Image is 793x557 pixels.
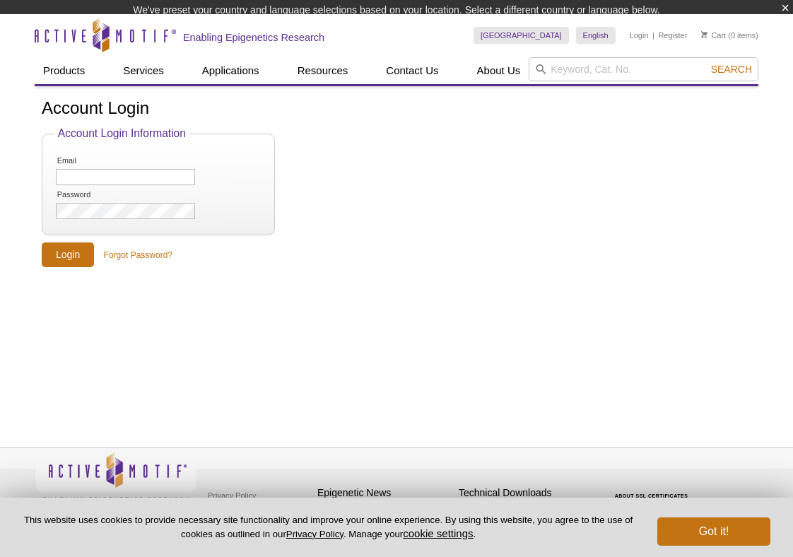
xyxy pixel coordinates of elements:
img: Change Here [415,11,452,44]
h2: Enabling Epigenetics Research [183,31,324,44]
input: Login [42,242,94,267]
label: Password [56,190,128,199]
h4: Epigenetic News [317,487,452,499]
h1: Account Login [42,99,751,119]
label: Email [56,156,128,165]
legend: Account Login Information [54,127,189,140]
a: Login [630,30,649,40]
a: Resources [289,57,357,84]
a: Cart [701,30,726,40]
input: Keyword, Cat. No. [529,57,758,81]
a: Services [114,57,172,84]
li: | [652,27,654,44]
a: About Us [469,57,529,84]
a: Privacy Policy [204,485,259,506]
button: Got it! [657,517,770,546]
a: Privacy Policy [286,529,343,539]
a: Register [658,30,687,40]
h4: Technical Downloads [459,487,593,499]
a: Applications [194,57,268,84]
a: Contact Us [377,57,447,84]
span: Search [711,64,752,75]
p: This website uses cookies to provide necessary site functionality and improve your online experie... [23,514,634,541]
a: [GEOGRAPHIC_DATA] [474,27,569,44]
a: English [576,27,616,44]
img: Your Cart [701,31,707,38]
a: Forgot Password? [104,249,172,262]
button: Search [707,63,756,76]
img: Active Motif, [35,448,197,505]
li: (0 items) [701,27,758,44]
a: ABOUT SSL CERTIFICATES [615,493,688,498]
button: cookie settings [403,527,473,539]
table: Click to Verify - This site chose Symantec SSL for secure e-commerce and confidential communicati... [600,473,706,504]
a: Products [35,57,93,84]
